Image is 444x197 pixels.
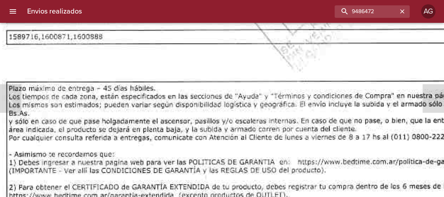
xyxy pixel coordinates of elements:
button: menu [4,3,21,20]
input: buscar [335,5,398,18]
div: AG [421,4,435,19]
div: Abrir información de usuario [421,4,435,19]
button: Siguiente [423,84,444,113]
h6: Envios realizados [27,6,82,17]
